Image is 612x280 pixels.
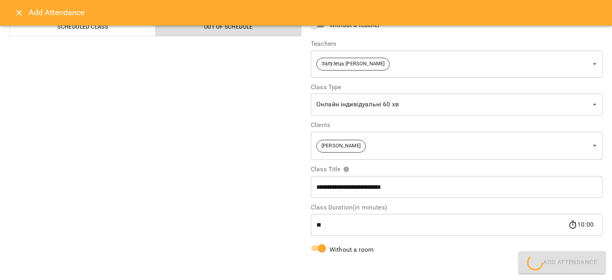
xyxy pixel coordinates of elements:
span: Scheduled class [15,22,151,31]
button: Out of Schedule [155,17,302,36]
button: Scheduled class [10,17,156,36]
span: Залузець [PERSON_NAME] [317,60,389,68]
label: Clients [311,122,602,128]
label: Class Type [311,84,602,90]
span: Without a room [330,245,374,255]
div: [PERSON_NAME] [311,131,602,160]
svg: Please specify class title or select clients [343,166,349,172]
h6: Add Attendance [29,6,602,19]
label: Class Duration(in minutes) [311,204,602,211]
span: Class Title [311,166,349,172]
button: Close [10,3,29,22]
span: [PERSON_NAME] [317,142,365,150]
span: Out of Schedule [161,22,297,31]
div: Залузець [PERSON_NAME] [311,50,602,78]
label: Teachers [311,41,602,47]
div: Онлайн індивідуальні 60 хв [311,94,602,116]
